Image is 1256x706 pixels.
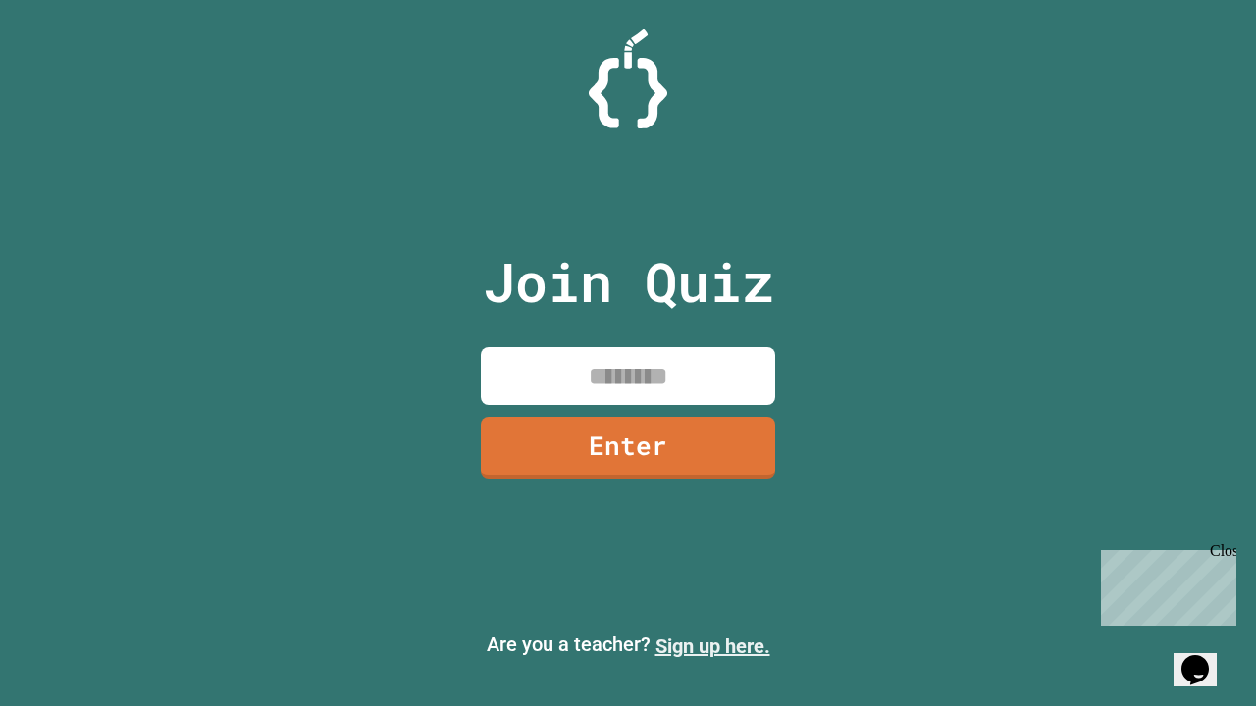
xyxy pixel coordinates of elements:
p: Join Quiz [483,241,774,323]
p: Are you a teacher? [16,630,1240,661]
img: Logo.svg [589,29,667,128]
a: Enter [481,417,775,479]
div: Chat with us now!Close [8,8,135,125]
a: Sign up here. [655,634,770,658]
iframe: chat widget [1174,628,1236,686]
iframe: chat widget [1093,542,1236,626]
